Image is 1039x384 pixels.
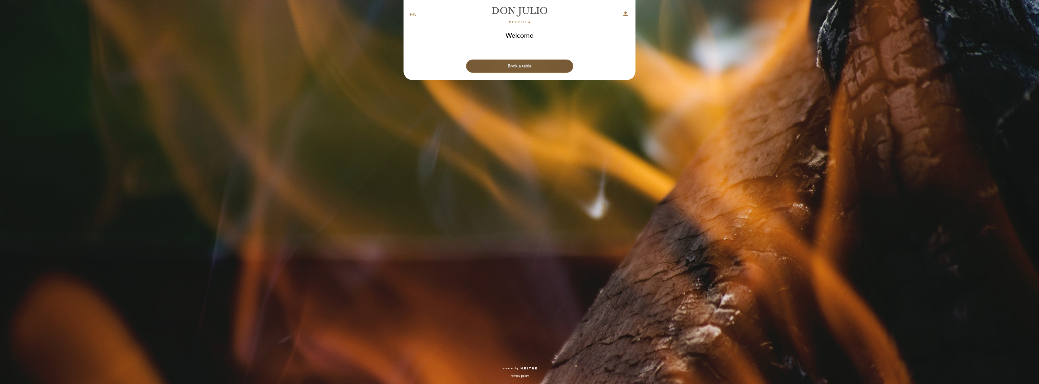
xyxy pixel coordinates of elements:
h1: Welcome [506,32,533,40]
i: person [622,10,629,18]
button: Book a table [466,60,573,73]
button: person [622,10,629,20]
a: [PERSON_NAME] [482,7,557,23]
a: Privacy policy [510,374,529,378]
span: powered by [502,366,519,370]
a: powered by [502,366,537,370]
img: MEITRE [520,367,537,370]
